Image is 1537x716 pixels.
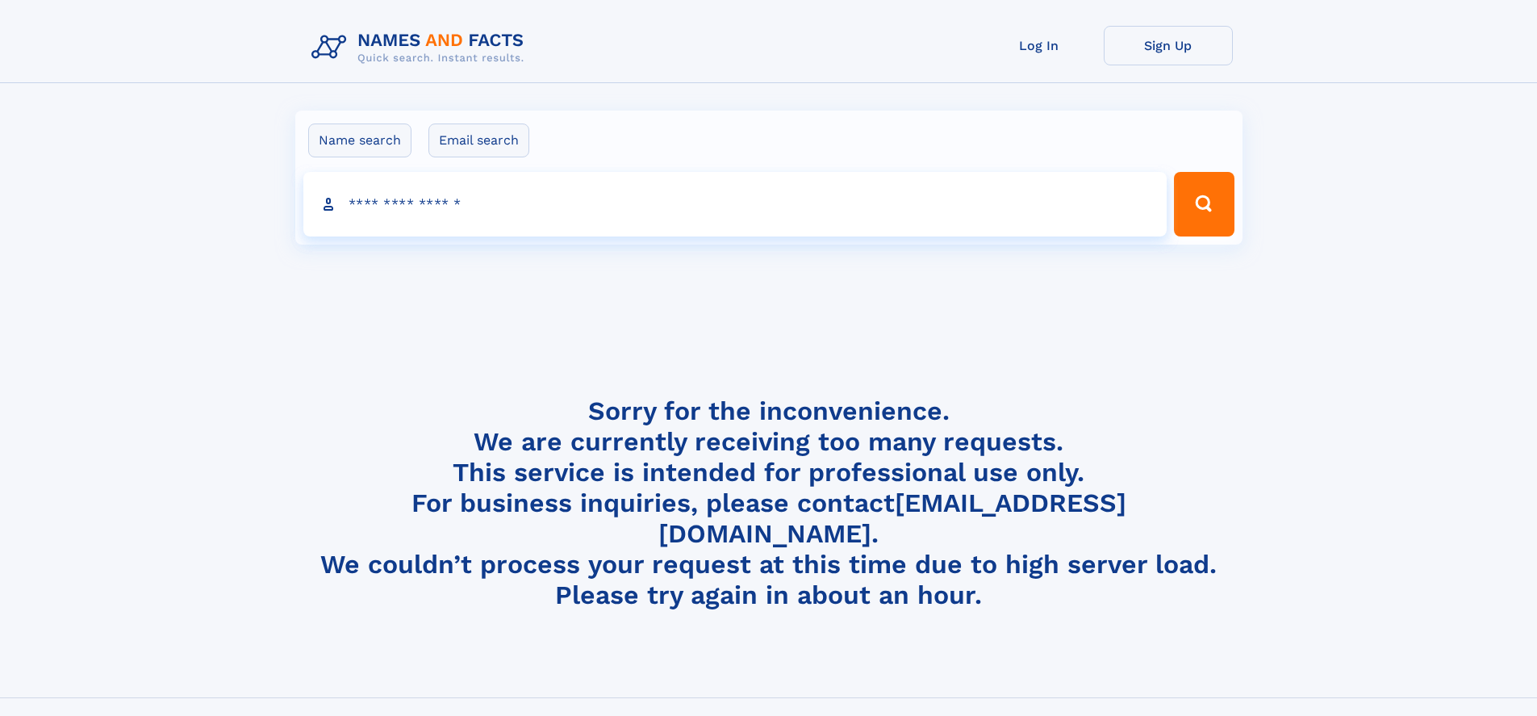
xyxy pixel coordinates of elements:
[305,396,1233,611] h4: Sorry for the inconvenience. We are currently receiving too many requests. This service is intend...
[303,172,1167,237] input: search input
[658,488,1126,549] a: [EMAIL_ADDRESS][DOMAIN_NAME]
[1174,172,1234,237] button: Search Button
[305,26,537,69] img: Logo Names and Facts
[428,124,529,157] label: Email search
[308,124,411,157] label: Name search
[975,26,1104,65] a: Log In
[1104,26,1233,65] a: Sign Up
